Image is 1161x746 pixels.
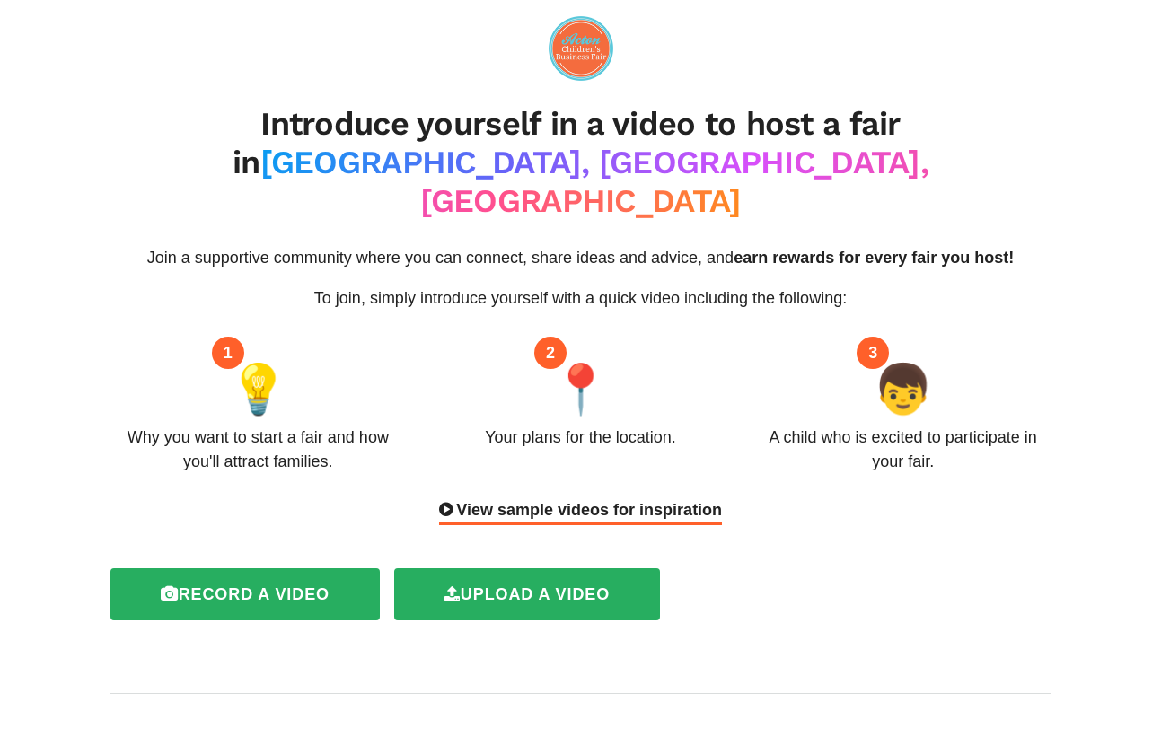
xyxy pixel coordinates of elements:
span: [GEOGRAPHIC_DATA], [GEOGRAPHIC_DATA], [GEOGRAPHIC_DATA] [260,144,928,220]
div: View sample videos for inspiration [439,498,722,525]
div: 2 [534,337,567,369]
span: 📍 [550,353,611,426]
span: 💡 [228,353,288,426]
label: Record a video [110,568,380,620]
label: Upload a video [394,568,660,620]
img: logo-09e7f61fd0461591446672a45e28a4aa4e3f772ea81a4ddf9c7371a8bcc222a1.png [549,16,613,81]
p: To join, simply introduce yourself with a quick video including the following: [110,286,1051,311]
div: Why you want to start a fair and how you'll attract families. [110,426,406,474]
div: Your plans for the location. [485,426,675,450]
h2: Introduce yourself in a video to host a fair in [110,105,1051,222]
span: earn rewards for every fair you host! [734,249,1014,267]
p: Join a supportive community where you can connect, share ideas and advice, and [110,246,1051,270]
div: A child who is excited to participate in your fair. [755,426,1051,474]
div: 3 [857,337,889,369]
span: 👦 [873,353,933,426]
div: 1 [212,337,244,369]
